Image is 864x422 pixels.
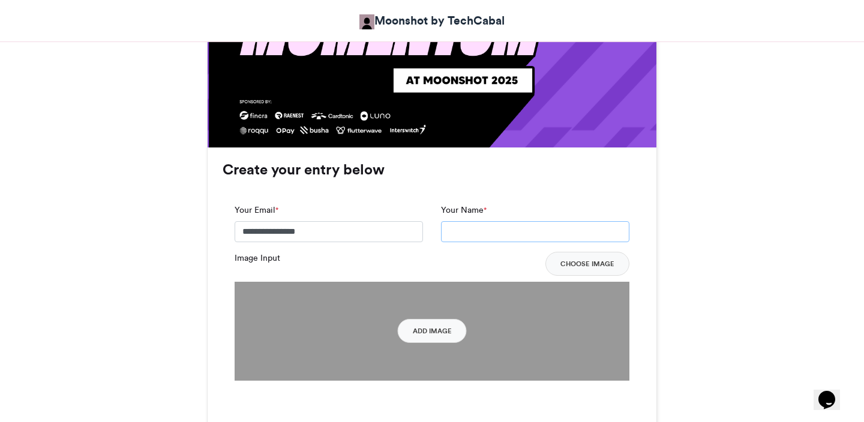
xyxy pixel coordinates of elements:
img: Moonshot by TechCabal [359,14,374,29]
h3: Create your entry below [223,162,641,177]
button: Choose Image [545,252,629,276]
label: Your Email [235,204,278,216]
button: Add Image [398,319,467,343]
a: Moonshot by TechCabal [359,12,505,29]
label: Your Name [441,204,487,216]
iframe: chat widget [814,374,852,410]
label: Image Input [235,252,280,264]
